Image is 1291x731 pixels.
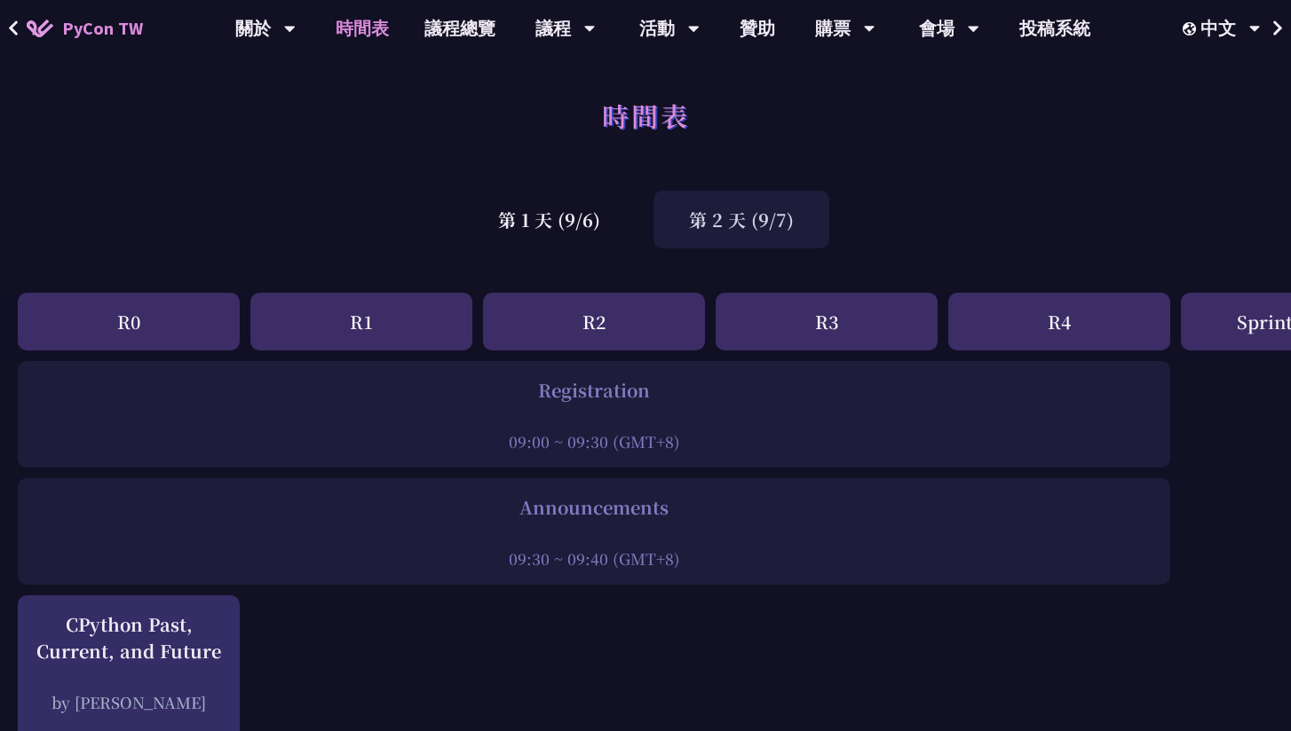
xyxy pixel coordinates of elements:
span: PyCon TW [62,15,143,42]
div: Registration [27,377,1161,404]
div: R2 [483,293,705,350]
div: 第 1 天 (9/6) [463,191,636,248]
div: by [PERSON_NAME] [27,691,231,713]
a: PyCon TW [9,6,161,51]
div: 第 2 天 (9/7) [653,191,829,248]
div: R4 [948,293,1170,350]
div: 09:00 ~ 09:30 (GMT+8) [27,430,1161,452]
div: CPython Past, Current, and Future [27,611,231,664]
div: R0 [18,293,240,350]
div: Announcements [27,494,1161,521]
img: Locale Icon [1183,22,1200,35]
img: Home icon of PyCon TW 2025 [27,20,53,37]
h1: 時間表 [602,89,690,142]
div: R1 [250,293,472,350]
div: R3 [716,293,938,350]
div: 09:30 ~ 09:40 (GMT+8) [27,547,1161,570]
